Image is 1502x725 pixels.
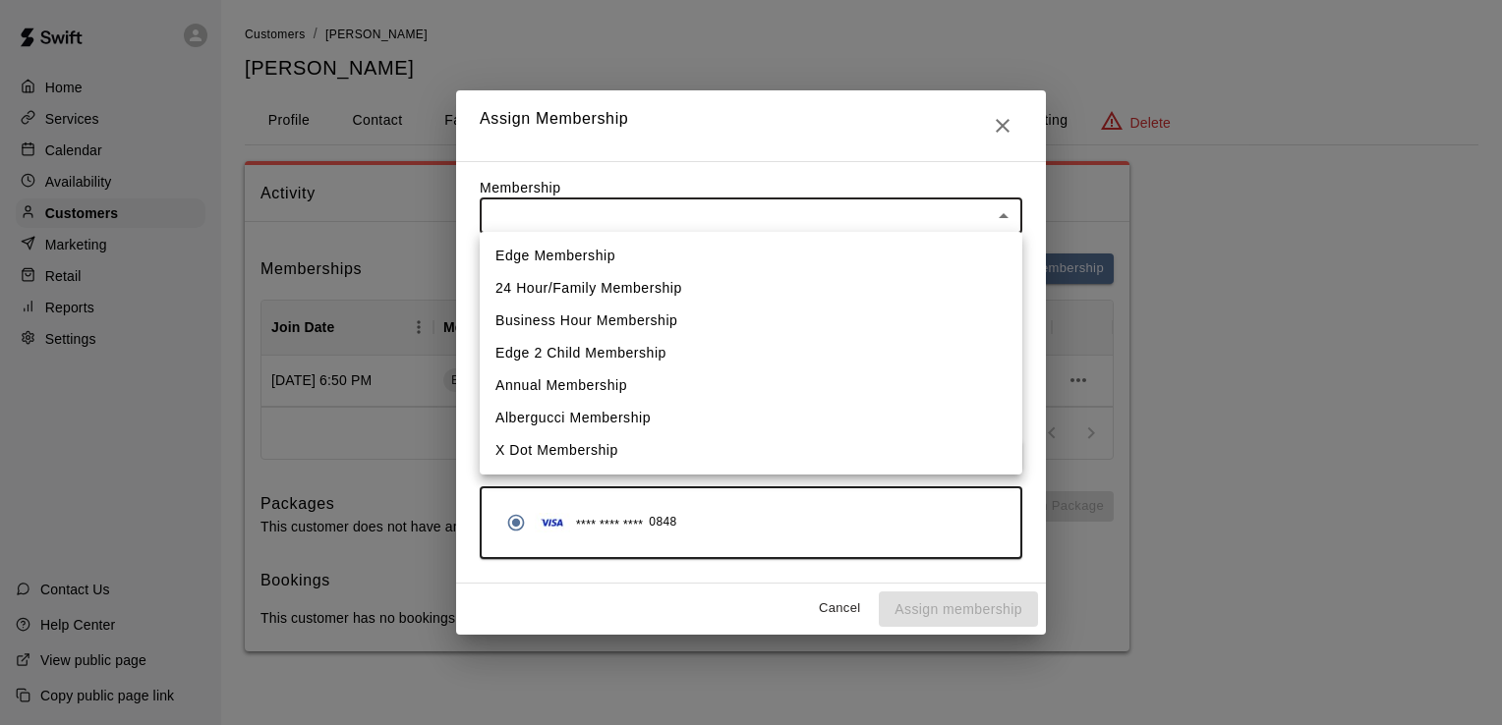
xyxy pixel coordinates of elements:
li: X Dot Membership [480,434,1022,467]
li: Business Hour Membership [480,305,1022,337]
li: Edge Membership [480,240,1022,272]
li: 24 Hour/Family Membership [480,272,1022,305]
li: Edge 2 Child Membership [480,337,1022,369]
li: Albergucci Membership [480,402,1022,434]
li: Annual Membership [480,369,1022,402]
